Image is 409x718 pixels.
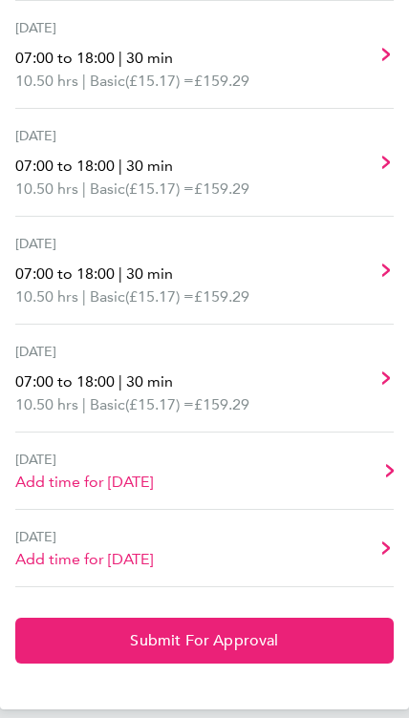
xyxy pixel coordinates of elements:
span: £159.29 [194,395,249,413]
span: | [82,287,86,306]
span: 10.50 hrs [15,395,78,413]
span: | [118,157,122,175]
a: [DATE] [15,510,394,587]
span: Add time for [DATE] [15,471,153,494]
span: 10.50 hrs [15,179,78,198]
span: Submit For Approval [130,631,278,650]
span: | [118,264,122,283]
div: [DATE] [15,124,265,147]
a: [DATE] [15,433,394,510]
span: (£15.17) = [125,72,194,90]
span: £159.29 [194,72,249,90]
span: 30 min [126,372,173,391]
a: [DATE] [15,1,394,109]
span: £159.29 [194,287,249,306]
div: [DATE] [15,340,265,363]
div: [DATE] [15,525,153,548]
div: [DATE] [15,232,265,255]
span: (£15.17) = [125,287,194,306]
span: 07:00 to 18:00 [15,157,115,175]
span: Basic [90,393,125,416]
span: 07:00 to 18:00 [15,49,115,67]
span: | [82,72,86,90]
span: Basic [90,70,125,93]
span: Basic [90,178,125,201]
span: 30 min [126,49,173,67]
span: Basic [90,285,125,308]
span: 10.50 hrs [15,287,78,306]
button: Submit For Approval [15,618,394,664]
span: | [82,395,86,413]
span: 30 min [126,264,173,283]
span: £159.29 [194,179,249,198]
span: Add time for [DATE] [15,548,153,571]
span: (£15.17) = [125,395,194,413]
span: (£15.17) = [125,179,194,198]
span: | [118,49,122,67]
div: [DATE] [15,448,153,471]
span: 07:00 to 18:00 [15,264,115,283]
span: 30 min [126,157,173,175]
span: 07:00 to 18:00 [15,372,115,391]
a: [DATE] [15,109,394,217]
div: [DATE] [15,16,265,39]
span: | [82,179,86,198]
span: | [118,372,122,391]
a: [DATE] [15,325,394,433]
a: [DATE] [15,217,394,325]
span: 10.50 hrs [15,72,78,90]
